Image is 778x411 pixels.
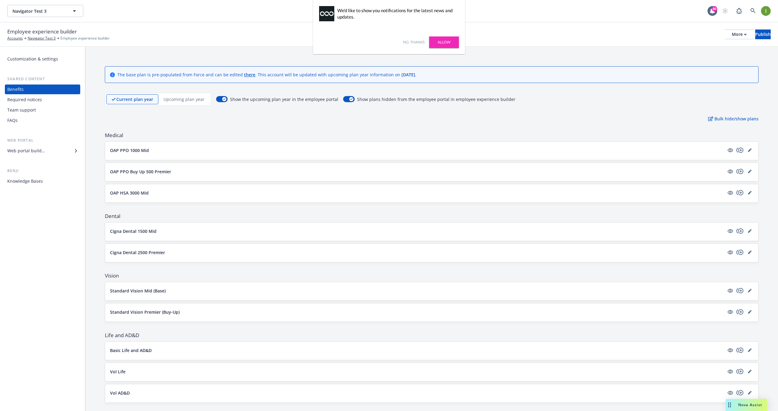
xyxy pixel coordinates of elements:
[337,7,456,20] div: We'd like to show you notifications for the latest news and updates.
[7,116,18,125] div: FAQs
[7,176,43,186] div: Knowledge Bases
[726,399,733,411] div: Drag to move
[736,147,744,154] a: copyPlus
[117,72,244,78] span: The base plan is pre-populated from Force and can be edited
[255,72,401,78] span: . This account will be updated with upcoming plan year information on
[5,168,80,174] div: Benji
[746,308,753,316] a: editPencil
[5,146,80,156] a: Web portal builder
[5,137,80,143] div: Web portal
[712,6,717,12] div: 80
[5,176,80,186] a: Knowledge Bases
[719,5,731,17] a: Start snowing
[110,368,724,375] button: Vol Life
[5,116,80,125] a: FAQs
[727,287,734,294] a: visible
[7,36,23,41] a: Accounts
[755,30,771,39] div: Publish
[727,227,734,235] a: visible
[736,189,744,196] a: copyPlus
[110,168,171,175] p: OAP PPO Buy Up 500 Premier
[746,368,753,375] a: editPencil
[110,228,157,234] p: Cigna Dental 1500 Mid
[736,347,744,354] a: copyPlus
[5,76,80,82] div: Shared content
[708,116,759,122] p: Bulk hide/show plans
[110,309,724,315] button: Standard Vision Premier (Buy-Up)
[727,168,734,175] a: visible
[110,309,180,315] p: Standard Vision Premier (Buy-Up)
[736,168,744,175] a: copyPlus
[110,147,724,154] button: OAP PPO 1000 Mid
[755,29,771,39] button: Publish
[105,212,759,220] span: Dental
[727,368,734,375] a: visible
[429,36,459,48] a: Allow
[727,189,734,196] a: visible
[746,168,753,175] a: editPencil
[105,332,759,339] span: Life and AD&D
[12,8,65,14] span: Navigator Test 3
[5,54,80,64] a: Customization & settings
[736,249,744,256] a: copyPlus
[401,72,416,78] span: [DATE] .
[110,147,149,154] p: OAP PPO 1000 Mid
[726,399,767,411] button: Nova Assist
[357,96,515,102] span: Show plans hidden from the employee portal in employee experience builder
[727,347,734,354] a: visible
[60,36,110,41] span: Employee experience builder
[28,36,56,41] a: Navigator Test 3
[110,368,126,375] p: Vol Life
[746,389,753,396] a: editPencil
[110,168,724,175] button: OAP PPO Buy Up 500 Premier
[110,288,166,294] p: Standard Vision Mid (Base)
[110,347,724,354] button: Basic Life and AD&D
[736,227,744,235] a: copyPlus
[727,147,734,154] a: visible
[110,390,130,396] p: Vol AD&D
[725,29,754,39] button: More
[244,72,255,78] a: there
[746,287,753,294] a: editPencil
[761,6,771,16] img: photo
[736,308,744,316] a: copyPlus
[736,287,744,294] a: copyPlus
[110,249,165,256] p: Cigna Dental 2500 Premier
[5,95,80,105] a: Required notices
[747,5,759,17] a: Search
[736,389,744,396] a: copyPlus
[7,54,58,64] div: Customization & settings
[110,228,724,234] button: Cigna Dental 1500 Mid
[5,85,80,94] a: Benefits
[733,5,745,17] a: Report a Bug
[230,96,338,102] span: Show the upcoming plan year in the employee portal
[7,28,77,36] span: Employee experience builder
[746,227,753,235] a: editPencil
[732,30,747,39] div: More
[7,95,42,105] div: Required notices
[7,146,45,156] div: Web portal builder
[110,190,149,196] p: OAP HSA 3000 Mid
[403,40,425,45] a: No, thanks
[7,5,83,17] button: Navigator Test 3
[746,189,753,196] a: editPencil
[727,249,734,256] a: visible
[105,272,759,279] span: Vision
[736,368,744,375] a: copyPlus
[110,347,152,354] p: Basic Life and AD&D
[110,190,724,196] button: OAP HSA 3000 Mid
[110,249,724,256] button: Cigna Dental 2500 Premier
[746,347,753,354] a: editPencil
[727,389,734,396] a: visible
[110,288,724,294] button: Standard Vision Mid (Base)
[727,308,734,316] a: visible
[746,249,753,256] a: editPencil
